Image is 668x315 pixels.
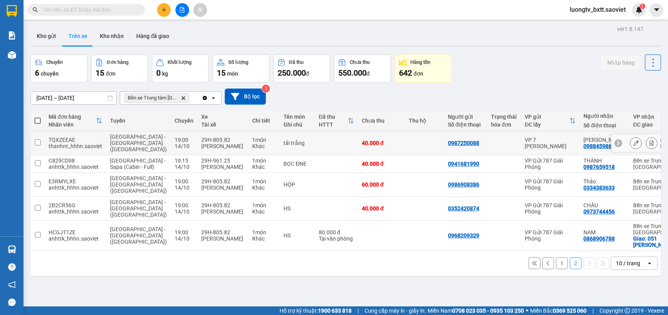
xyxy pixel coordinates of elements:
[7,5,17,17] img: logo-vxr
[616,259,640,267] div: 10 / trang
[525,137,576,149] div: VP 7 [PERSON_NAME]
[362,181,401,188] div: 60.000 đ
[583,137,625,143] div: Linh
[43,5,135,14] input: Tìm tên, số ĐT hoặc mã đơn
[362,118,401,124] div: Chưa thu
[110,134,167,152] span: [GEOGRAPHIC_DATA] - [GEOGRAPHIC_DATA] ([GEOGRAPHIC_DATA])
[319,114,348,120] div: Đã thu
[617,25,643,33] div: ver 1.8.147
[630,137,642,149] div: Sửa đơn hàng
[252,143,276,149] div: Khác
[491,121,517,128] div: hóa đơn
[521,110,580,131] th: Toggle SortBy
[175,157,193,164] div: 19:15
[410,60,430,65] div: Hàng tồn
[525,114,569,120] div: VP gửi
[252,118,276,124] div: Chi tiết
[175,164,193,170] div: 14/10
[49,185,102,191] div: anhttk_hhhn.saoviet
[636,6,643,13] img: icon-new-feature
[278,68,306,78] span: 250.000
[252,202,276,208] div: 1 món
[201,137,244,143] div: 29H-805.82
[181,96,186,100] svg: Delete
[592,306,594,315] span: |
[201,157,244,164] div: 29H-961.25
[162,71,168,77] span: kg
[448,205,479,212] div: 0352420874
[175,235,193,242] div: 14/10
[448,161,479,167] div: 0941681990
[365,306,426,315] span: Cung cấp máy in - giấy in:
[583,157,625,164] div: THÀNH
[8,31,16,40] img: solution-icon
[491,114,517,120] div: Trạng thái
[46,60,63,65] div: Chuyến
[563,5,632,14] span: luongtv_bxtt.saoviet
[49,235,102,242] div: anhttk_hhhn.saoviet
[556,257,568,269] button: 1
[49,157,102,164] div: C829CD98
[362,205,401,212] div: 40.000 đ
[262,85,270,92] sup: 3
[318,308,352,314] strong: 1900 633 818
[334,54,391,83] button: Chưa thu550.000đ
[452,308,524,314] strong: 0708 023 035 - 0935 103 250
[319,235,354,242] div: Tại văn phòng
[201,235,244,242] div: [PERSON_NAME]
[49,137,102,143] div: TQXZEEAE
[357,306,359,315] span: |
[161,7,167,13] span: plus
[175,229,193,235] div: 19:00
[252,235,276,242] div: Khác
[8,299,16,306] span: message
[96,68,104,78] span: 15
[273,54,330,83] button: Đã thu250.000đ
[280,306,352,315] span: Hỗ trợ kỹ thuật:
[110,199,167,218] span: [GEOGRAPHIC_DATA] - [GEOGRAPHIC_DATA] ([GEOGRAPHIC_DATA])
[530,306,587,315] span: Miền Bắc
[283,121,311,128] div: Ghi chú
[525,178,576,191] div: VP Gửi 787 Giải Phóng
[448,232,479,239] div: 0968209329
[448,121,483,128] div: Số điện thoại
[8,281,16,288] span: notification
[252,185,276,191] div: Khác
[202,95,208,101] svg: Clear all
[289,60,303,65] div: Đã thu
[110,175,167,194] span: [GEOGRAPHIC_DATA] - [GEOGRAPHIC_DATA] ([GEOGRAPHIC_DATA])
[583,229,625,235] div: NAM
[62,27,94,45] button: Trên xe
[201,114,244,120] div: Xe
[653,6,660,13] span: caret-down
[448,114,483,120] div: Người gửi
[201,229,244,235] div: 29H-805.82
[49,143,102,149] div: thanhnt_hhhn.saoviet
[217,68,226,78] span: 15
[128,95,178,101] span: Bến xe Trung tâm Lào Cai
[197,7,203,13] span: aim
[228,60,248,65] div: Số lượng
[362,140,401,146] div: 40.000 đ
[201,121,244,128] div: Tài xế
[175,3,189,17] button: file-add
[94,27,130,45] button: Kho nhận
[49,164,102,170] div: anhttk_hhhn.saoviet
[91,54,148,83] button: Đơn hàng15đơn
[283,181,311,188] div: HỘP
[201,143,244,149] div: [PERSON_NAME]
[283,205,311,212] div: HS
[650,3,663,17] button: caret-down
[362,161,401,167] div: 40.000 đ
[641,4,644,9] span: 1
[252,178,276,185] div: 1 món
[49,208,102,215] div: anhttk_hhhn.saoviet
[45,110,106,131] th: Toggle SortBy
[31,27,62,45] button: Kho gửi
[175,208,193,215] div: 14/10
[625,308,630,313] span: copyright
[640,4,645,9] sup: 1
[201,202,244,208] div: 29H-805.82
[175,202,193,208] div: 19:00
